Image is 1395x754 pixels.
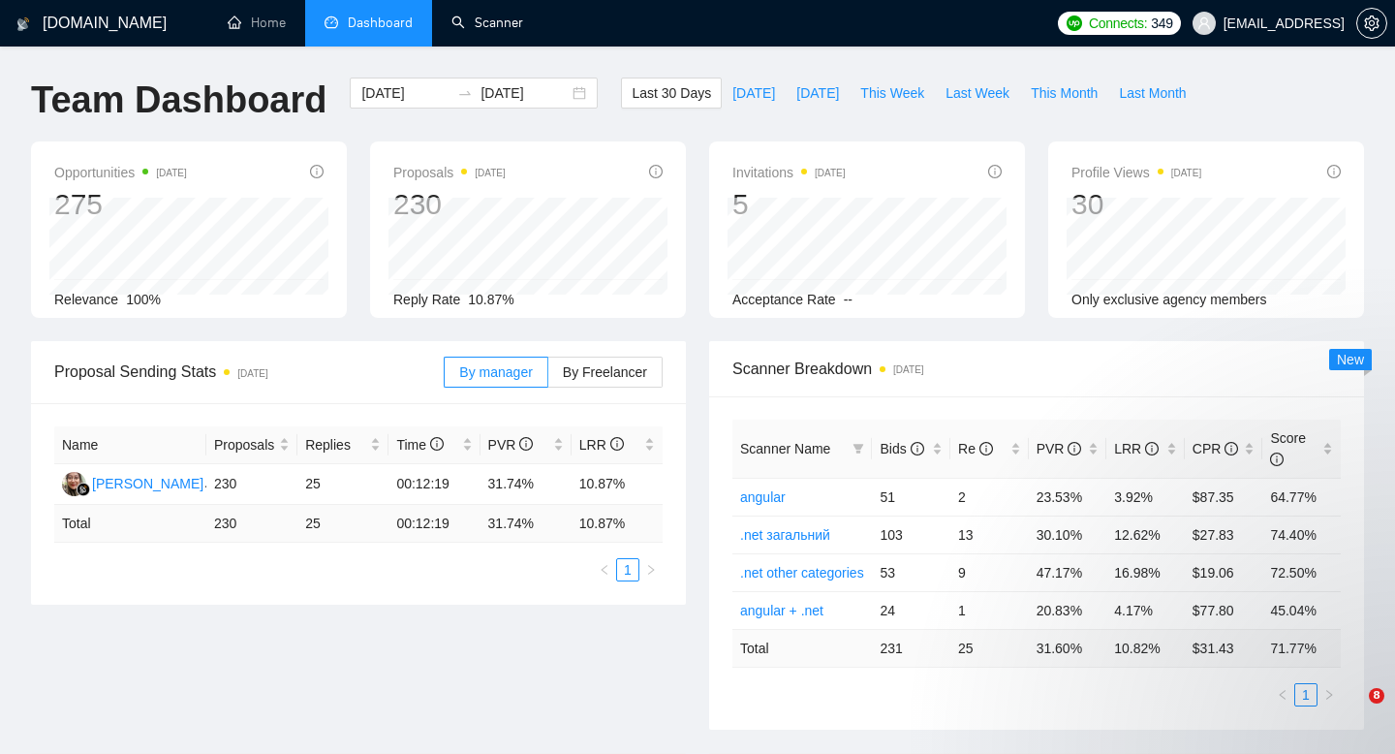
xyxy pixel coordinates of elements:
td: 10.87% [572,464,663,505]
span: info-circle [1327,165,1341,178]
span: Last 30 Days [632,82,711,104]
span: filter [852,443,864,455]
button: Last Week [935,78,1020,109]
span: CPR [1193,441,1238,456]
img: logo [16,9,30,40]
td: 3.92% [1106,478,1185,516]
span: PVR [488,437,534,453]
th: Proposals [206,426,297,464]
button: setting [1356,8,1387,39]
li: Next Page [639,558,663,581]
span: By Freelancer [563,364,647,380]
span: Connects: [1089,13,1147,34]
td: 1 [950,591,1029,629]
button: left [593,558,616,581]
a: .net other categories [740,565,864,581]
li: Previous Page [1271,683,1294,707]
th: Replies [297,426,388,464]
span: Acceptance Rate [732,292,836,307]
button: [DATE] [786,78,850,109]
td: 231 [872,629,950,667]
img: gigradar-bm.png [77,483,90,496]
span: info-circle [1270,453,1284,466]
td: 230 [206,505,297,543]
a: homeHome [228,15,286,31]
span: New [1337,352,1364,367]
span: LRR [1114,441,1159,456]
span: Time [396,437,443,453]
span: Re [958,441,993,456]
span: swap-right [457,85,473,101]
button: left [1271,683,1294,707]
span: info-circle [519,437,533,451]
td: Total [54,505,206,543]
span: Replies [305,434,366,456]
button: right [639,558,663,581]
td: $87.35 [1185,478,1263,516]
span: info-circle [610,437,624,451]
span: setting [1357,16,1386,31]
span: This Month [1031,82,1098,104]
span: info-circle [988,165,1002,178]
th: Name [54,426,206,464]
span: left [599,564,610,576]
td: $19.06 [1185,553,1263,591]
span: info-circle [649,165,663,178]
span: This Week [860,82,924,104]
time: [DATE] [156,168,186,178]
a: .net загальний [740,527,830,543]
span: info-circle [1224,442,1238,456]
span: Opportunities [54,161,187,184]
span: filter [849,434,868,463]
span: Bids [880,441,923,456]
span: Score [1270,430,1306,467]
span: to [457,85,473,101]
input: End date [480,82,569,104]
a: searchScanner [451,15,523,31]
input: Start date [361,82,449,104]
span: Invitations [732,161,846,184]
span: Last Month [1119,82,1186,104]
td: 25 [950,629,1029,667]
span: [DATE] [796,82,839,104]
span: 10.87% [468,292,513,307]
span: 8 [1369,688,1384,704]
button: Last Month [1108,78,1196,109]
time: [DATE] [815,168,845,178]
td: 25 [297,464,388,505]
button: [DATE] [722,78,786,109]
span: info-circle [979,442,993,456]
td: 64.77% [1262,478,1341,516]
a: SJ[PERSON_NAME] [62,475,203,490]
span: Proposal Sending Stats [54,360,444,384]
button: This Week [850,78,935,109]
span: Profile Views [1071,161,1201,184]
span: info-circle [1145,442,1159,456]
span: Last Week [945,82,1009,104]
span: PVR [1037,441,1082,456]
a: 1 [617,559,638,581]
span: Scanner Name [740,441,830,456]
span: info-circle [310,165,324,178]
td: 31.74% [480,464,572,505]
span: 100% [126,292,161,307]
span: Reply Rate [393,292,460,307]
button: Last 30 Days [621,78,722,109]
td: Total [732,629,872,667]
time: [DATE] [893,364,923,375]
span: info-circle [430,437,444,451]
iframe: Intercom live chat [1329,688,1376,735]
span: Dashboard [348,15,413,31]
td: 74.40% [1262,516,1341,553]
time: [DATE] [1171,168,1201,178]
span: user [1197,16,1211,30]
span: right [645,564,657,576]
span: By manager [459,364,532,380]
td: 24 [872,591,950,629]
td: 230 [206,464,297,505]
img: upwork-logo.png [1067,16,1082,31]
a: angular [740,489,786,505]
td: 00:12:19 [388,505,480,543]
td: 47.17% [1029,553,1107,591]
time: [DATE] [237,368,267,379]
